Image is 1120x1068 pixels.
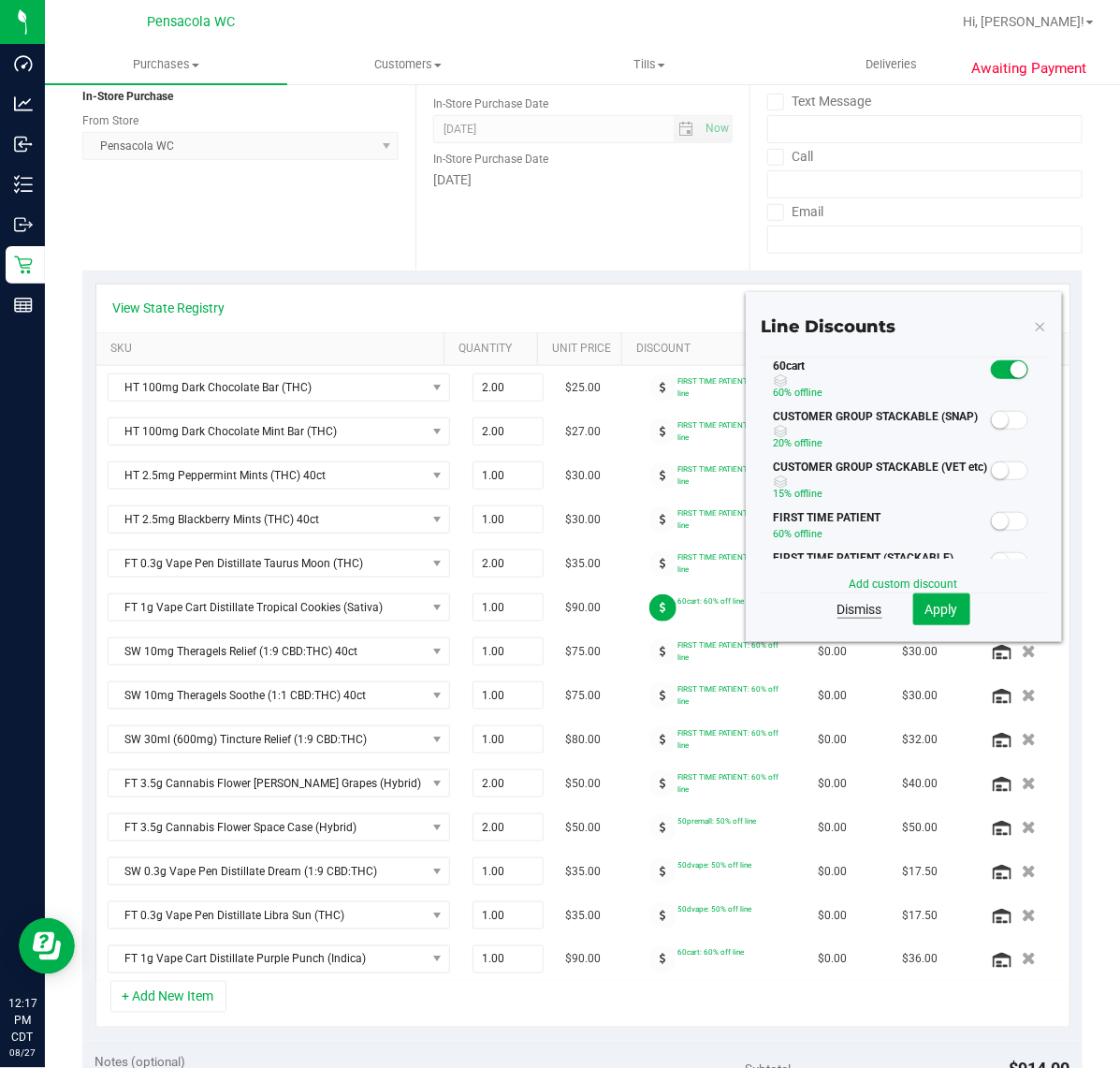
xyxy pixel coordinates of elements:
[809,488,823,500] span: line
[473,902,543,929] input: 1.00
[108,461,450,490] span: NO DATA FOUND
[566,863,602,881] span: $35.00
[678,728,779,750] span: FIRST TIME PATIENT: 60% off line
[8,1046,36,1060] p: 08/27
[771,45,1013,84] a: Deliveries
[8,995,36,1046] p: 12:17 PM CDT
[473,374,543,401] input: 2.00
[761,549,988,600] div: FIRST TIME PATIENT (STACKABLE)
[840,56,942,73] span: Deliveries
[473,418,543,445] input: 2.00
[108,417,450,446] span: NO DATA FOUND
[774,528,793,540] span: 60%
[14,95,33,113] inline-svg: Analytics
[903,863,938,881] span: $17.50
[761,358,988,408] div: 60cart
[552,342,614,357] a: Unit Price
[109,814,426,841] span: FT 3.5g Cannabis Flower Space Case (Hybrid)
[566,731,602,749] span: $80.00
[108,813,450,841] span: NO DATA FOUND
[819,951,848,969] span: $0.00
[147,14,235,30] span: Pensacola WC
[109,726,426,753] span: SW 30ml (600mg) Tincture Relief (1:9 CBD:THC)
[108,637,450,666] span: NO DATA FOUND
[14,256,33,274] inline-svg: Retail
[761,459,988,509] div: CUSTOMER GROUP STACKABLE (VET etc)
[819,907,848,925] span: $0.00
[288,56,529,73] span: Customers
[473,506,543,533] input: 1.00
[566,819,602,837] span: $50.00
[473,682,543,709] input: 1.00
[566,467,602,485] span: $30.00
[767,143,814,170] label: Call
[19,918,75,974] iframe: Resource center
[566,643,602,661] span: $75.00
[109,682,426,709] span: SW 10mg Theragels Soothe (1:1 CBD:THC) 40ct
[566,951,602,969] span: $90.00
[903,687,938,705] span: $30.00
[108,681,450,710] span: NO DATA FOUND
[903,951,938,969] span: $36.00
[473,946,543,973] input: 1.00
[110,981,226,1013] button: + Add New Item
[566,379,602,397] span: $25.00
[473,814,543,841] input: 2.00
[473,770,543,797] input: 2.00
[109,770,426,797] span: FT 3.5g Cannabis Flower [PERSON_NAME] Grapes (Hybrid)
[109,858,426,885] span: SW 0.3g Vape Pen Distillate Dream (1:9 CBD:THC)
[14,296,33,315] inline-svg: Reports
[903,731,938,749] span: $32.00
[819,863,848,881] span: $0.00
[678,684,779,706] span: FIRST TIME PATIENT: 60% off line
[433,95,548,112] label: In-Store Purchase Date
[109,550,426,577] span: FT 0.3g Vape Pen Distillate Taurus Moon (THC)
[678,816,757,826] span: 50premall: 50% off line
[636,342,782,357] a: Discount
[925,602,958,617] span: Apply
[14,215,33,234] inline-svg: Outbound
[109,638,426,665] span: SW 10mg Theragels Relief (1:9 CBD:THC) 40ct
[566,687,602,705] span: $75.00
[529,45,771,84] a: Tills
[774,374,989,388] span: Discount can be combined with other discounts
[767,115,1083,143] input: Format: (999) 999-9999
[903,907,938,925] span: $17.50
[530,56,770,73] span: Tills
[108,945,450,973] span: NO DATA FOUND
[473,858,543,885] input: 1.00
[108,593,450,622] span: NO DATA FOUND
[767,88,872,115] label: Text Message
[108,769,450,797] span: NO DATA FOUND
[108,901,450,929] span: NO DATA FOUND
[287,45,530,84] a: Customers
[109,506,426,533] span: HT 2.5mg Blackberry Mints (THC) 40ct
[433,151,548,168] label: In-Store Purchase Date
[819,643,848,661] span: $0.00
[850,578,958,591] a: Add custom discount
[774,486,989,503] p: off
[819,775,848,793] span: $0.00
[767,198,824,226] label: Email
[913,593,970,625] button: Apply
[678,640,779,662] span: FIRST TIME PATIENT: 60% off line
[963,14,1084,29] span: Hi, [PERSON_NAME]!
[903,775,938,793] span: $40.00
[809,387,823,399] span: line
[678,420,779,442] span: FIRST TIME PATIENT: 60% off line
[678,772,779,794] span: FIRST TIME PATIENT: 60% off line
[678,508,779,530] span: FIRST TIME PATIENT: 60% off line
[45,45,287,84] a: Purchases
[14,135,33,154] inline-svg: Inbound
[473,594,543,621] input: 1.00
[113,299,225,317] a: View State Registry
[109,418,426,445] span: HT 100mg Dark Chocolate Mint Bar (THC)
[774,475,989,489] span: Discount can be combined with other discounts
[109,594,426,621] span: FT 1g Vape Cart Distillate Tropical Cookies (Sativa)
[774,435,989,452] p: off
[473,638,543,665] input: 1.00
[566,907,602,925] span: $35.00
[678,904,752,914] span: 50dvape: 50% off line
[108,549,450,578] span: NO DATA FOUND
[678,552,779,574] span: FIRST TIME PATIENT: 60% off line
